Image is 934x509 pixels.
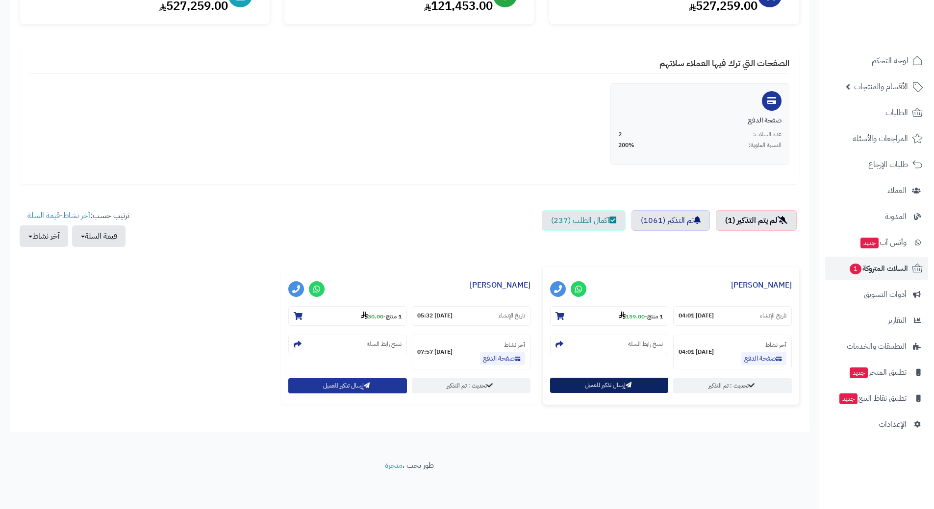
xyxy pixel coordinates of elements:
[618,130,622,139] span: 2
[825,49,928,73] a: لوحة التحكم
[72,225,126,247] button: قيمة السلة
[288,306,407,326] section: 1 منتج-30.00
[825,231,928,254] a: وآتس آبجديد
[825,101,928,124] a: الطلبات
[417,348,453,356] strong: [DATE] 07:57
[749,141,782,149] span: النسبة المئوية:
[470,279,530,291] a: [PERSON_NAME]
[838,391,907,405] span: تطبيق نقاط البيع
[27,210,60,221] a: قيمة السلة
[288,335,407,354] section: نسخ رابط السلة
[825,179,928,202] a: العملاء
[847,339,907,353] span: التطبيقات والخدمات
[550,306,669,326] section: 1 منتج-159.00
[825,309,928,332] a: التقارير
[499,312,525,320] small: تاريخ الإنشاء
[887,184,907,197] span: العملاء
[619,311,663,321] small: -
[859,236,907,249] span: وآتس آب
[29,58,789,73] h4: الصفحات التي ترك فيها العملاء سلاتهم
[679,348,714,356] strong: [DATE] 04:01
[849,262,908,275] span: السلات المتروكة
[412,378,530,393] a: تحديث : تم التذكير
[765,340,786,349] small: آخر نشاط
[825,412,928,436] a: الإعدادات
[504,340,525,349] small: آخر نشاط
[550,335,669,354] section: نسخ رابط السلة
[731,279,792,291] a: [PERSON_NAME]
[417,312,453,320] strong: [DATE] 05:32
[888,314,907,327] span: التقارير
[879,417,907,431] span: الإعدادات
[619,312,645,321] strong: 159.00
[679,312,714,320] strong: [DATE] 04:01
[631,210,710,231] a: تم التذكير (1061)
[760,312,786,320] small: تاريخ الإنشاء
[385,460,403,471] a: متجرة
[386,312,402,321] strong: 1 منتج
[20,225,68,247] button: آخر نشاط
[628,340,663,348] small: نسخ رابط السلة
[741,352,786,365] a: صفحة الدفع
[854,80,908,94] span: الأقسام والمنتجات
[825,283,928,306] a: أدوات التسويق
[868,158,908,171] span: طلبات الإرجاع
[825,387,928,410] a: تطبيق نقاط البيعجديد
[825,127,928,150] a: المراجعات والأسئلة
[716,210,797,231] a: لم يتم التذكير (1)
[839,393,858,404] span: جديد
[850,367,868,378] span: جديد
[825,335,928,358] a: التطبيقات والخدمات
[860,238,879,248] span: جديد
[825,153,928,176] a: طلبات الإرجاع
[63,210,90,221] a: آخر نشاط
[20,210,129,247] ul: ترتيب حسب: -
[673,378,792,393] a: تحديث : تم التذكير
[864,288,907,301] span: أدوات التسويق
[367,340,402,348] small: نسخ رابط السلة
[647,312,663,321] strong: 1 منتج
[885,210,907,223] span: المدونة
[753,130,782,139] span: عدد السلات:
[849,365,907,379] span: تطبيق المتجر
[867,7,925,28] img: logo-2.png
[825,361,928,384] a: تطبيق المتجرجديد
[825,205,928,228] a: المدونة
[361,312,383,321] strong: 30.00
[825,257,928,280] a: السلات المتروكة1
[618,116,782,125] div: صفحة الدفع
[542,210,626,231] a: اكمال الطلب (237)
[480,352,525,365] a: صفحة الدفع
[885,106,908,120] span: الطلبات
[288,378,407,393] button: إرسال تذكير للعميل
[850,264,861,274] span: 1
[361,311,402,321] small: -
[618,141,634,149] span: 200%
[872,54,908,68] span: لوحة التحكم
[550,378,669,393] button: إرسال تذكير للعميل
[853,132,908,145] span: المراجعات والأسئلة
